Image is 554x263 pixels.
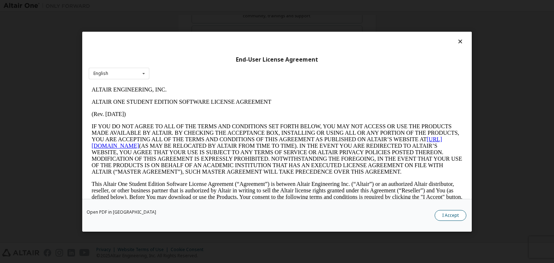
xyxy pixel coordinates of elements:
p: IF YOU DO NOT AGREE TO ALL OF THE TERMS AND CONDITIONS SET FORTH BELOW, YOU MAY NOT ACCESS OR USE... [3,40,374,92]
p: (Rev. [DATE]) [3,27,374,34]
p: ALTAIR ONE STUDENT EDITION SOFTWARE LICENSE AGREEMENT [3,15,374,22]
button: I Accept [435,210,466,221]
div: End-User License Agreement [89,56,465,63]
div: English [93,71,108,76]
p: This Altair One Student Edition Software License Agreement (“Agreement”) is between Altair Engine... [3,97,374,123]
a: [URL][DOMAIN_NAME] [3,53,353,65]
a: Open PDF in [GEOGRAPHIC_DATA] [87,210,156,214]
p: ALTAIR ENGINEERING, INC. [3,3,374,9]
